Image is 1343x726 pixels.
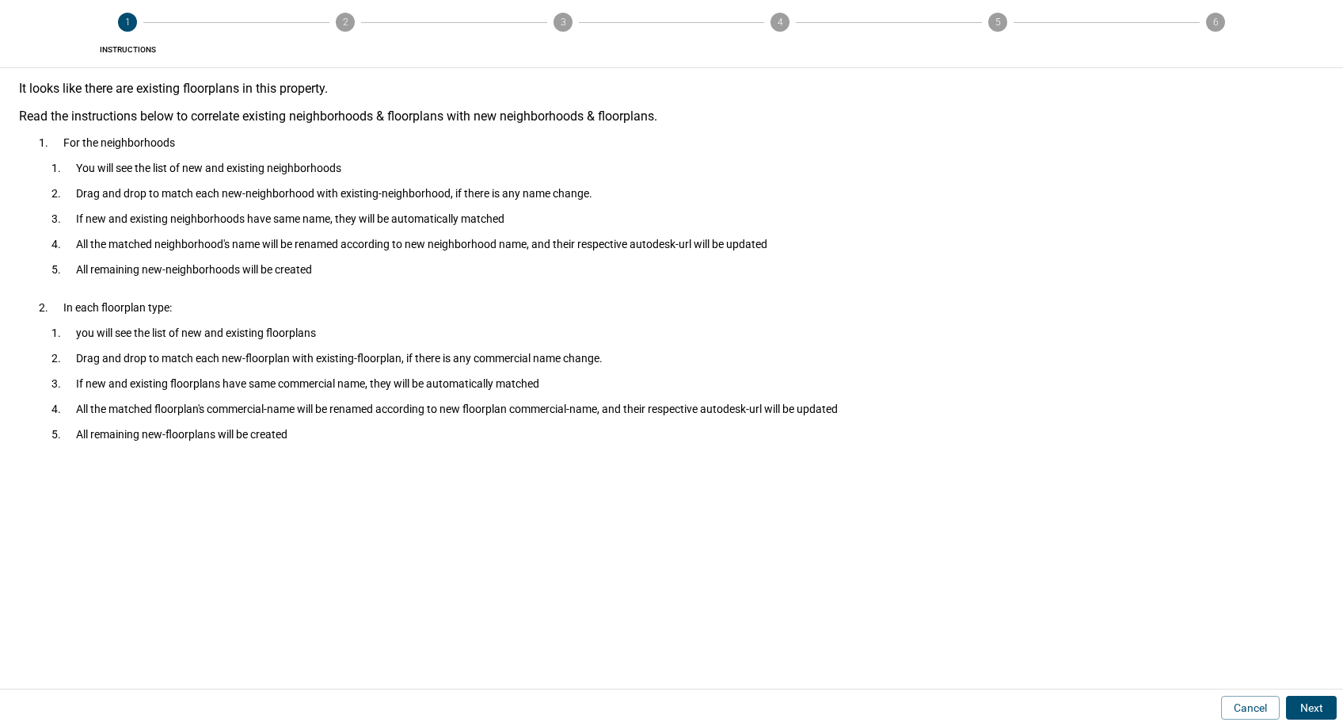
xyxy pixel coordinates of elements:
[63,396,1311,422] li: All the matched floorplan's commercial-name will be renamed according to new floorplan commercial...
[243,44,448,55] span: Validate FLOORPLAN
[1286,696,1337,720] button: Next
[63,231,1311,257] li: All the matched neighborhood's name will be renamed according to new neighborhood name, and their...
[995,17,1001,28] text: 5
[25,44,230,55] span: Instructions
[19,81,1324,96] div: It looks like there are existing floorplans in this property.
[1212,17,1218,28] text: 6
[678,44,883,55] span: [GEOGRAPHIC_DATA]
[125,17,131,28] text: 1
[1113,44,1318,55] span: Confirm
[460,44,665,55] span: Validate COMMON_AREA
[896,44,1101,55] span: Validate SITE
[63,422,1311,447] li: All remaining new-floorplans will be created
[63,181,1311,206] li: Drag and drop to match each new-neighborhood with existing-neighborhood, if there is any name cha...
[343,17,348,28] text: 2
[51,295,1324,460] li: In each floorplan type:
[1221,696,1280,720] button: Cancel
[63,346,1311,371] li: Drag and drop to match each new-floorplan with existing-floorplan, if there is any commercial nam...
[63,155,1311,181] li: You will see the list of new and existing neighborhoods
[63,257,1311,282] li: All remaining new-neighborhoods will be created
[63,371,1311,396] li: If new and existing floorplans have same commercial name, they will be automatically matched
[778,17,783,28] text: 4
[51,130,1324,295] li: For the neighborhoods
[19,109,1324,124] div: Read the instructions below to correlate existing neighborhoods & floorplans with new neighborhoo...
[63,320,1311,346] li: you will see the list of new and existing floorplans
[63,206,1311,231] li: If new and existing neighborhoods have same name, they will be automatically matched
[560,17,565,28] text: 3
